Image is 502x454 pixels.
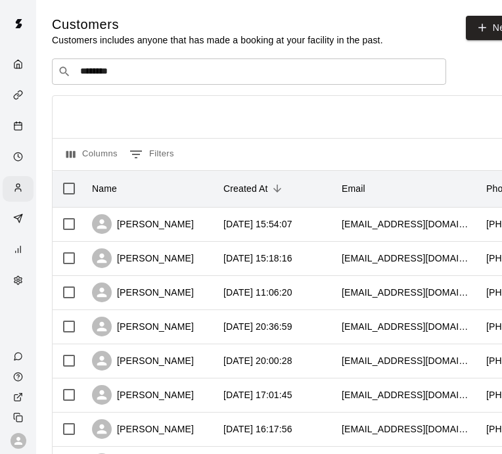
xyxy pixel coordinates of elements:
div: maglaras12@gmail.com [342,286,473,299]
div: hokieflanker@gmail.com [342,388,473,401]
div: Name [85,170,217,207]
div: [PERSON_NAME] [92,385,194,405]
div: [PERSON_NAME] [92,351,194,371]
h5: Customers [52,16,383,34]
div: katieminahan@gmail.com [342,354,473,367]
div: 2025-09-18 17:01:45 [223,388,292,401]
div: ihoffenberg@gmail.com [342,217,473,231]
div: Copy public page link [3,407,36,428]
div: brob4249t@yahoo.com [342,252,473,265]
div: Name [92,170,117,207]
div: 2025-09-18 20:00:28 [223,354,292,367]
button: Show filters [126,144,177,165]
div: Created At [223,170,268,207]
p: Customers includes anyone that has made a booking at your facility in the past. [52,34,383,47]
div: [PERSON_NAME] [92,317,194,336]
div: [PERSON_NAME] [92,419,194,439]
div: Email [342,170,365,207]
button: Select columns [63,144,121,165]
div: dawnvictoria212@gmail.com [342,422,473,436]
a: View public page [3,387,36,407]
div: 2025-09-19 15:54:07 [223,217,292,231]
div: [PERSON_NAME] [92,214,194,234]
div: Email [335,170,480,207]
div: 2025-09-19 15:18:16 [223,252,292,265]
div: 2025-09-18 20:36:59 [223,320,292,333]
a: Visit help center [3,367,36,387]
div: 2025-09-18 16:17:56 [223,422,292,436]
div: blakesorensen9@icloud.com [342,320,473,333]
div: [PERSON_NAME] [92,283,194,302]
div: Search customers by name or email [52,58,446,85]
img: Swift logo [5,11,32,37]
div: [PERSON_NAME] [92,248,194,268]
a: Contact Us [3,346,36,367]
button: Sort [268,179,286,198]
div: 2025-09-19 11:06:20 [223,286,292,299]
div: Created At [217,170,335,207]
